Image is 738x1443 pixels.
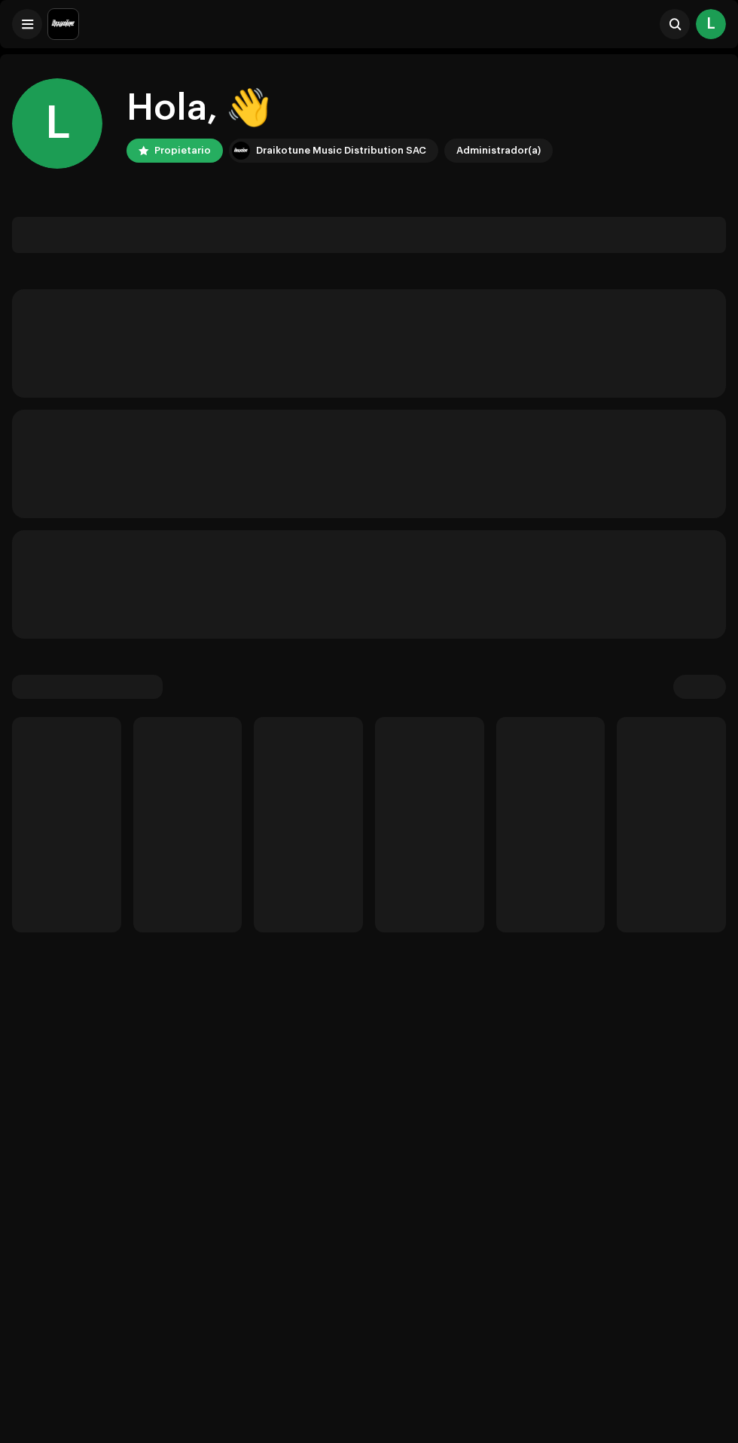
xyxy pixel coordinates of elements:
[456,142,541,160] div: Administrador(a)
[12,78,102,169] div: L
[256,142,426,160] div: Draikotune Music Distribution SAC
[48,9,78,39] img: 10370c6a-d0e2-4592-b8a2-38f444b0ca44
[696,9,726,39] div: L
[232,142,250,160] img: 10370c6a-d0e2-4592-b8a2-38f444b0ca44
[154,142,211,160] div: Propietario
[127,84,553,133] div: Hola, 👋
